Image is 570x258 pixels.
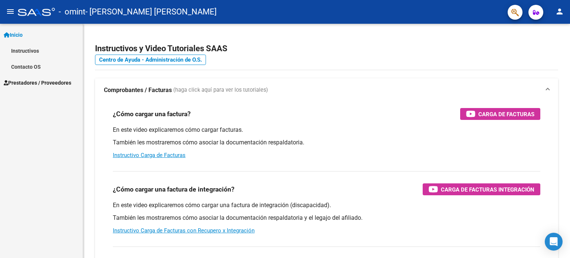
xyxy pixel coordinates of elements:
span: (haga click aquí para ver los tutoriales) [173,86,268,94]
strong: Comprobantes / Facturas [104,86,172,94]
a: Instructivo Carga de Facturas con Recupero x Integración [113,227,255,234]
a: Instructivo Carga de Facturas [113,152,186,159]
span: Prestadores / Proveedores [4,79,71,87]
a: Centro de Ayuda - Administración de O.S. [95,55,206,65]
p: También les mostraremos cómo asociar la documentación respaldatoria y el legajo del afiliado. [113,214,540,222]
mat-icon: person [555,7,564,16]
p: En este video explicaremos cómo cargar facturas. [113,126,540,134]
h2: Instructivos y Video Tutoriales SAAS [95,42,558,56]
span: Carga de Facturas Integración [441,185,534,194]
mat-icon: menu [6,7,15,16]
mat-expansion-panel-header: Comprobantes / Facturas (haga click aquí para ver los tutoriales) [95,78,558,102]
button: Carga de Facturas [460,108,540,120]
button: Carga de Facturas Integración [423,183,540,195]
span: Carga de Facturas [478,110,534,119]
span: Inicio [4,31,23,39]
div: Open Intercom Messenger [545,233,563,251]
h3: ¿Cómo cargar una factura? [113,109,191,119]
p: En este video explicaremos cómo cargar una factura de integración (discapacidad). [113,201,540,209]
p: También les mostraremos cómo asociar la documentación respaldatoria. [113,138,540,147]
span: - [PERSON_NAME] [PERSON_NAME] [85,4,217,20]
span: - omint [59,4,85,20]
h3: ¿Cómo cargar una factura de integración? [113,184,235,195]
